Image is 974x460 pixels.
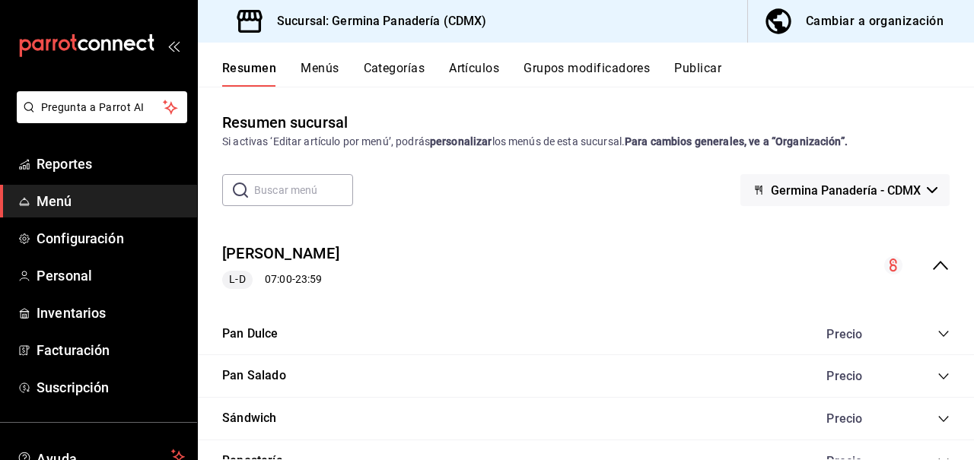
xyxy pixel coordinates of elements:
span: Pregunta a Parrot AI [41,100,164,116]
div: collapse-menu-row [198,230,974,301]
button: Categorías [364,61,425,87]
div: Resumen sucursal [222,111,348,134]
div: 07:00 - 23:59 [222,271,339,289]
button: Artículos [449,61,499,87]
button: Grupos modificadores [524,61,650,87]
span: Suscripción [37,377,185,398]
button: collapse-category-row [937,328,950,340]
span: Personal [37,265,185,286]
button: Pan Dulce [222,325,279,343]
div: Precio [811,327,909,341]
div: Cambiar a organización [806,11,944,32]
button: collapse-category-row [937,413,950,425]
button: Pregunta a Parrot AI [17,91,187,123]
span: Inventarios [37,303,185,323]
button: Menús [301,61,339,87]
div: Si activas ‘Editar artículo por menú’, podrás los menús de esta sucursal. [222,134,950,150]
button: Sándwich [222,410,276,427]
div: Precio [811,369,909,383]
button: [PERSON_NAME] [222,243,339,265]
div: navigation tabs [222,61,974,87]
span: L-D [223,271,251,287]
button: Publicar [674,61,721,87]
button: collapse-category-row [937,370,950,382]
span: Reportes [37,154,185,174]
div: Precio [811,411,909,426]
button: Pan Salado [222,367,286,385]
h3: Sucursal: Germina Panadería (CDMX) [265,12,486,30]
button: open_drawer_menu [167,40,180,52]
span: Menú [37,191,185,211]
span: Facturación [37,340,185,360]
span: Configuración [37,228,185,249]
strong: personalizar [430,135,492,148]
button: Germina Panadería - CDMX [740,174,950,206]
span: Germina Panadería - CDMX [771,183,921,198]
a: Pregunta a Parrot AI [11,110,187,126]
button: Resumen [222,61,276,87]
input: Buscar menú [254,175,353,205]
strong: Para cambios generales, ve a “Organización”. [625,135,848,148]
